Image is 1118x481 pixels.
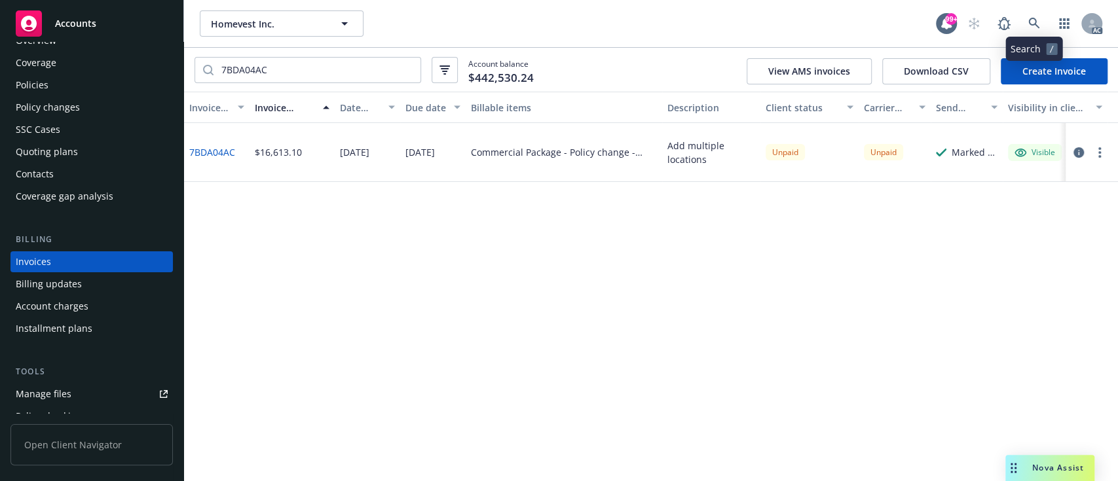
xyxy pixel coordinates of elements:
[340,101,381,115] div: Date issued
[16,75,48,96] div: Policies
[468,58,534,81] span: Account balance
[10,424,173,465] span: Open Client Navigator
[991,10,1017,37] a: Report a Bug
[1032,462,1084,473] span: Nova Assist
[945,13,957,25] div: 99+
[931,92,1003,123] button: Send result
[16,97,80,118] div: Policy changes
[16,406,82,427] div: Policy checking
[200,10,363,37] button: Homevest Inc.
[16,274,82,294] div: Billing updates
[10,233,173,246] div: Billing
[184,92,250,123] button: Invoice ID
[10,186,173,207] a: Coverage gap analysis
[250,92,335,123] button: Invoice amount
[1021,10,1047,37] a: Search
[10,52,173,73] a: Coverage
[1051,10,1077,37] a: Switch app
[211,17,324,31] span: Homevest Inc.
[405,145,435,159] div: [DATE]
[335,92,400,123] button: Date issued
[10,251,173,272] a: Invoices
[1005,455,1022,481] div: Drag to move
[203,65,214,75] svg: Search
[16,251,51,272] div: Invoices
[10,97,173,118] a: Policy changes
[189,145,235,159] a: 7BDA04AC
[864,144,903,160] div: Unpaid
[1008,101,1088,115] div: Visibility in client dash
[10,365,173,378] div: Tools
[10,318,173,339] a: Installment plans
[471,145,657,159] div: Commercial Package - Policy change - ISCAL00781
[747,58,872,84] button: View AMS invoices
[936,101,983,115] div: Send result
[471,101,657,115] div: Billable items
[405,101,446,115] div: Due date
[10,406,173,427] a: Policy checking
[340,145,369,159] div: [DATE]
[16,119,60,140] div: SSC Cases
[961,10,987,37] a: Start snowing
[10,141,173,162] a: Quoting plans
[214,58,420,82] input: Filter by keyword...
[1015,147,1055,158] div: Visible
[16,141,78,162] div: Quoting plans
[1005,455,1094,481] button: Nova Assist
[667,139,755,166] div: Add multiple locations
[766,101,839,115] div: Client status
[255,145,302,159] div: $16,613.10
[10,383,173,404] a: Manage files
[667,101,755,115] div: Description
[16,164,54,185] div: Contacts
[10,164,173,185] a: Contacts
[952,145,997,159] div: Marked as sent
[55,18,96,29] span: Accounts
[16,383,71,404] div: Manage files
[766,144,805,160] div: Unpaid
[16,318,92,339] div: Installment plans
[10,296,173,317] a: Account charges
[10,5,173,42] a: Accounts
[468,69,534,86] span: $442,530.24
[10,75,173,96] a: Policies
[10,119,173,140] a: SSC Cases
[16,296,88,317] div: Account charges
[16,52,56,73] div: Coverage
[760,92,859,123] button: Client status
[10,274,173,294] a: Billing updates
[466,92,662,123] button: Billable items
[400,92,466,123] button: Due date
[16,186,113,207] div: Coverage gap analysis
[864,101,911,115] div: Carrier status
[255,101,315,115] div: Invoice amount
[189,101,230,115] div: Invoice ID
[1003,92,1108,123] button: Visibility in client dash
[1001,58,1108,84] a: Create Invoice
[882,58,990,84] button: Download CSV
[662,92,760,123] button: Description
[859,92,931,123] button: Carrier status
